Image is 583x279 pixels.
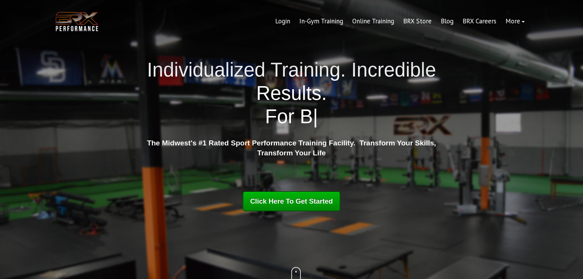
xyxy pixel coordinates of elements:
[265,106,313,127] span: For B
[295,12,348,31] a: In-Gym Training
[250,197,333,205] span: Click Here To Get Started
[313,106,318,127] span: |
[147,139,436,157] strong: The Midwest's #1 Rated Sport Performance Training Facility. Transform Your Skills, Transform Your...
[54,10,100,33] img: BRX Transparent Logo-2
[501,12,529,31] a: More
[436,12,458,31] a: Blog
[399,12,436,31] a: BRX Store
[458,12,501,31] a: BRX Careers
[271,12,529,31] div: Navigation Menu
[348,12,399,31] a: Online Training
[144,58,439,129] h1: Individualized Training. Incredible Results.
[243,191,341,211] a: Click Here To Get Started
[271,12,295,31] a: Login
